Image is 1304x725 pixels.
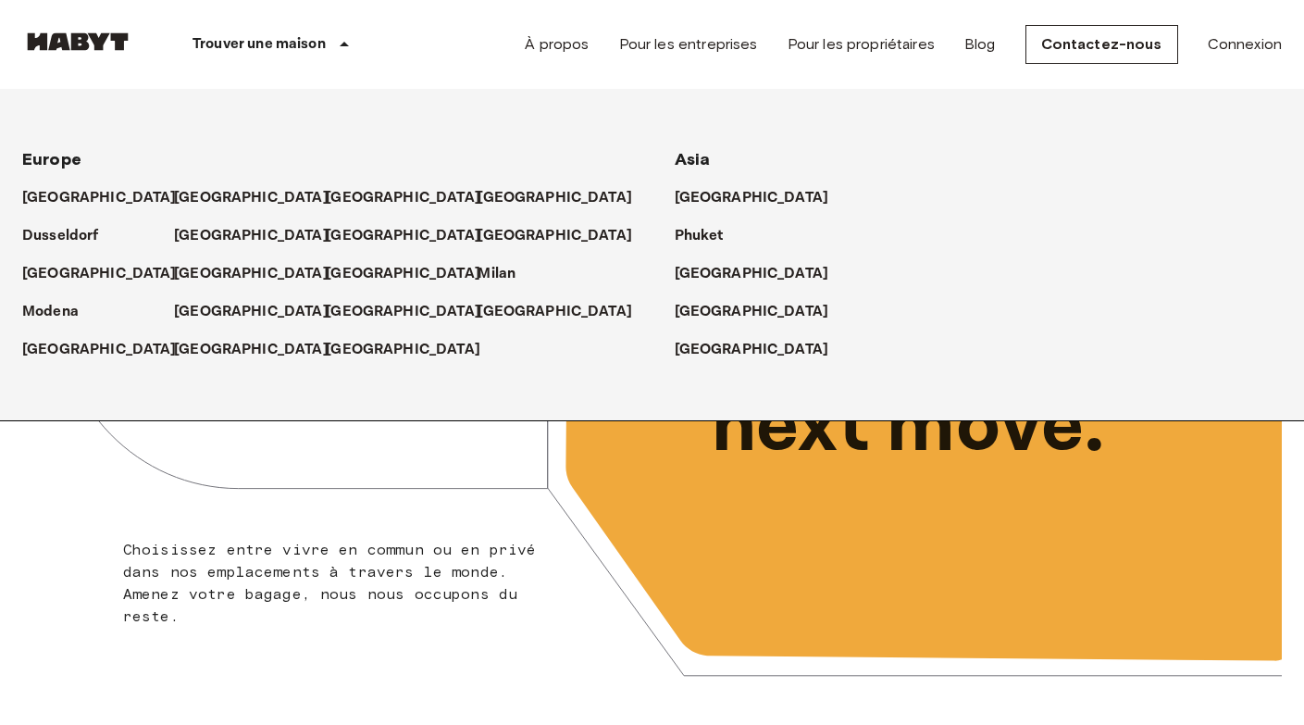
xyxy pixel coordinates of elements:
[192,33,326,56] p: Trouver une maison
[174,225,329,247] p: [GEOGRAPHIC_DATA]
[964,33,996,56] a: Blog
[326,225,499,247] a: [GEOGRAPHIC_DATA]
[478,187,651,209] a: [GEOGRAPHIC_DATA]
[712,287,1253,474] p: Unlock your next move.
[675,301,829,323] p: [GEOGRAPHIC_DATA]
[22,187,177,209] p: [GEOGRAPHIC_DATA]
[675,187,848,209] a: [GEOGRAPHIC_DATA]
[478,225,651,247] a: [GEOGRAPHIC_DATA]
[478,225,632,247] p: [GEOGRAPHIC_DATA]
[619,33,758,56] a: Pour les entreprises
[326,263,499,285] a: [GEOGRAPHIC_DATA]
[478,301,651,323] a: [GEOGRAPHIC_DATA]
[174,263,329,285] p: [GEOGRAPHIC_DATA]
[326,263,480,285] p: [GEOGRAPHIC_DATA]
[675,339,829,361] p: [GEOGRAPHIC_DATA]
[326,187,499,209] a: [GEOGRAPHIC_DATA]
[123,539,539,628] p: Choisissez entre vivre en commun ou en privé dans nos emplacements à travers le monde. Amenez vot...
[174,187,329,209] p: [GEOGRAPHIC_DATA]
[174,225,347,247] a: [GEOGRAPHIC_DATA]
[525,33,589,56] a: À propos
[326,225,480,247] p: [GEOGRAPHIC_DATA]
[675,263,829,285] p: [GEOGRAPHIC_DATA]
[22,225,99,247] p: Dusseldorf
[478,187,632,209] p: [GEOGRAPHIC_DATA]
[22,301,79,323] p: Modena
[174,301,347,323] a: [GEOGRAPHIC_DATA]
[326,301,499,323] a: [GEOGRAPHIC_DATA]
[22,263,177,285] p: [GEOGRAPHIC_DATA]
[478,301,632,323] p: [GEOGRAPHIC_DATA]
[788,33,935,56] a: Pour les propriétaires
[22,301,97,323] a: Modena
[675,225,742,247] a: Phuket
[326,339,499,361] a: [GEOGRAPHIC_DATA]
[326,187,480,209] p: [GEOGRAPHIC_DATA]
[478,263,534,285] a: Milan
[174,263,347,285] a: [GEOGRAPHIC_DATA]
[22,32,133,51] img: Habyt
[174,187,347,209] a: [GEOGRAPHIC_DATA]
[22,149,81,169] span: Europe
[174,301,329,323] p: [GEOGRAPHIC_DATA]
[675,187,829,209] p: [GEOGRAPHIC_DATA]
[675,301,848,323] a: [GEOGRAPHIC_DATA]
[675,149,711,169] span: Asia
[174,339,329,361] p: [GEOGRAPHIC_DATA]
[675,225,724,247] p: Phuket
[22,225,118,247] a: Dusseldorf
[1025,25,1178,64] a: Contactez-nous
[675,339,848,361] a: [GEOGRAPHIC_DATA]
[22,187,195,209] a: [GEOGRAPHIC_DATA]
[174,339,347,361] a: [GEOGRAPHIC_DATA]
[22,263,195,285] a: [GEOGRAPHIC_DATA]
[326,301,480,323] p: [GEOGRAPHIC_DATA]
[478,263,515,285] p: Milan
[22,339,195,361] a: [GEOGRAPHIC_DATA]
[675,263,848,285] a: [GEOGRAPHIC_DATA]
[326,339,480,361] p: [GEOGRAPHIC_DATA]
[22,339,177,361] p: [GEOGRAPHIC_DATA]
[1208,33,1282,56] a: Connexion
